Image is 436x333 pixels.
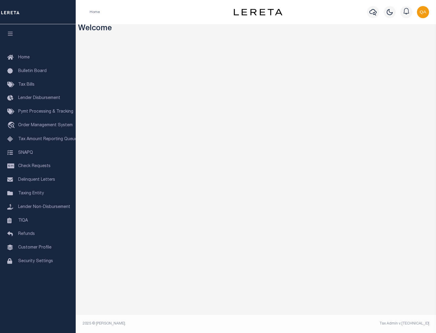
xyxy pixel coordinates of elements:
li: Home [90,9,100,15]
span: Check Requests [18,164,51,168]
img: logo-dark.svg [234,9,282,15]
span: Lender Non-Disbursement [18,205,70,209]
span: Security Settings [18,259,53,263]
span: Home [18,55,30,60]
div: Tax Admin v.[TECHNICAL_ID] [260,321,429,326]
h3: Welcome [78,24,434,34]
span: TIQA [18,218,28,223]
i: travel_explore [7,122,17,130]
span: Tax Amount Reporting Queue [18,137,77,141]
div: 2025 © [PERSON_NAME]. [78,321,256,326]
span: Refunds [18,232,35,236]
span: Delinquent Letters [18,178,55,182]
span: Pymt Processing & Tracking [18,110,73,114]
span: Lender Disbursement [18,96,60,100]
span: Taxing Entity [18,191,44,196]
span: Order Management System [18,123,73,127]
span: Tax Bills [18,83,35,87]
span: SNAPQ [18,150,33,155]
img: svg+xml;base64,PHN2ZyB4bWxucz0iaHR0cDovL3d3dy53My5vcmcvMjAwMC9zdmciIHBvaW50ZXItZXZlbnRzPSJub25lIi... [417,6,429,18]
span: Customer Profile [18,246,51,250]
span: Bulletin Board [18,69,47,73]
